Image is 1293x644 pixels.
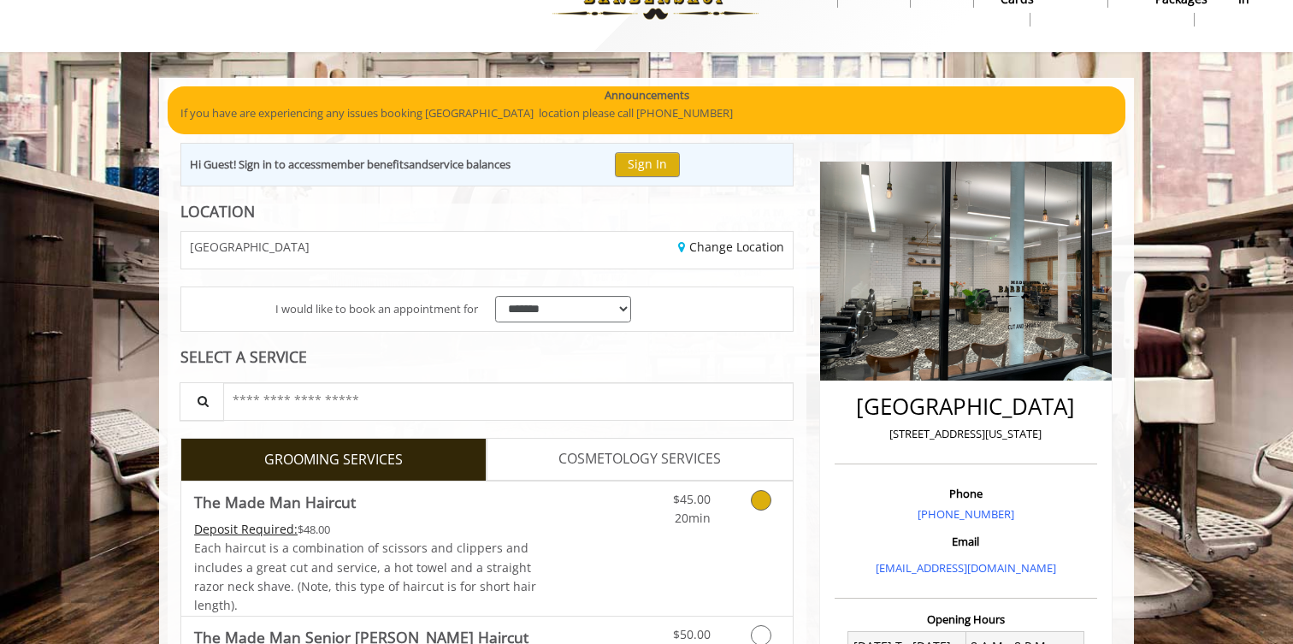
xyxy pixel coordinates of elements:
[835,613,1097,625] h3: Opening Hours
[275,300,478,318] span: I would like to book an appointment for
[876,560,1056,576] a: [EMAIL_ADDRESS][DOMAIN_NAME]
[673,626,711,642] span: $50.00
[839,425,1093,443] p: [STREET_ADDRESS][US_STATE]
[428,157,511,172] b: service balances
[180,201,255,222] b: LOCATION
[190,156,511,174] div: Hi Guest! Sign in to access and
[839,487,1093,499] h3: Phone
[615,152,680,177] button: Sign In
[190,240,310,253] span: [GEOGRAPHIC_DATA]
[678,239,784,255] a: Change Location
[194,540,536,613] span: Each haircut is a combination of scissors and clippers and includes a great cut and service, a ho...
[180,349,794,365] div: SELECT A SERVICE
[605,86,689,104] b: Announcements
[675,510,711,526] span: 20min
[194,520,538,539] div: $48.00
[558,448,721,470] span: COSMETOLOGY SERVICES
[918,506,1014,522] a: [PHONE_NUMBER]
[194,521,298,537] span: This service needs some Advance to be paid before we block your appointment
[180,104,1113,122] p: If you have are experiencing any issues booking [GEOGRAPHIC_DATA] location please call [PHONE_NUM...
[264,449,403,471] span: GROOMING SERVICES
[673,491,711,507] span: $45.00
[839,535,1093,547] h3: Email
[194,490,356,514] b: The Made Man Haircut
[839,394,1093,419] h2: [GEOGRAPHIC_DATA]
[321,157,409,172] b: member benefits
[180,382,224,421] button: Service Search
